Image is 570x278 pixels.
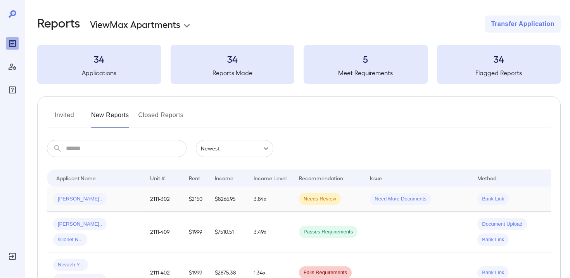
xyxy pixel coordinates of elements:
[56,173,96,183] div: Applicant Name
[189,173,201,183] div: Rent
[370,195,431,203] span: Need More Documents
[90,18,180,30] p: ViewMax Apartments
[370,173,382,183] div: Issue
[304,53,428,65] h3: 5
[53,221,107,228] span: [PERSON_NAME]..
[209,212,247,252] td: $7510.51
[477,221,527,228] span: Document Upload
[6,84,19,96] div: FAQ
[477,269,509,276] span: Bank Link
[299,228,358,236] span: Passes Requirements
[91,109,129,128] button: New Reports
[254,173,287,183] div: Income Level
[485,16,561,33] button: Transfer Application
[37,68,161,78] h5: Applications
[437,53,561,65] h3: 34
[299,269,352,276] span: Fails Requirements
[215,173,233,183] div: Income
[247,186,293,212] td: 3.84x
[37,16,80,33] h2: Reports
[53,261,88,269] span: Nevaeh Y...
[477,236,509,243] span: Bank Link
[144,212,183,252] td: 2111-409
[171,68,295,78] h5: Reports Made
[37,53,161,65] h3: 34
[47,109,82,128] button: Invited
[437,68,561,78] h5: Flagged Reports
[183,212,209,252] td: $1999
[150,173,165,183] div: Unit #
[299,195,341,203] span: Needs Review
[53,236,87,243] span: silionet N...
[183,186,209,212] td: $2150
[171,53,295,65] h3: 34
[209,186,247,212] td: $8265.95
[477,173,496,183] div: Method
[196,140,273,157] div: Newest
[144,186,183,212] td: 2111-302
[53,195,107,203] span: [PERSON_NAME]..
[304,68,428,78] h5: Meet Requirements
[6,250,19,262] div: Log Out
[6,37,19,50] div: Reports
[299,173,343,183] div: Recommendation
[477,195,509,203] span: Bank Link
[6,60,19,73] div: Manage Users
[247,212,293,252] td: 3.49x
[37,45,561,84] summary: 34Applications34Reports Made5Meet Requirements34Flagged Reports
[138,109,184,128] button: Closed Reports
